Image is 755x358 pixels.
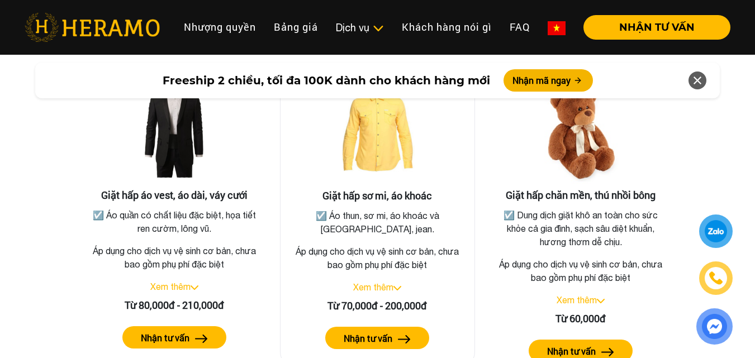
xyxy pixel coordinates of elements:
[150,281,191,292] a: Xem thêm
[393,286,401,290] img: arrow_down.svg
[525,78,637,189] img: Giặt hấp chăn mền, thú nhồi bông
[494,208,667,249] p: ☑️ Dung dịch giặt khô an toàn cho sức khỏe cả gia đình, sạch sâu diệt khuẩn, hương thơm dễ chịu.
[601,348,614,356] img: arrow
[195,335,208,343] img: arrow
[175,15,265,39] a: Nhượng quyền
[118,78,230,189] img: Giặt hấp áo vest, áo dài, váy cưới
[88,208,261,235] p: ☑️ Áo quần có chất liệu đặc biệt, họa tiết ren cườm, lông vũ.
[700,262,732,294] a: phone-icon
[501,15,539,39] a: FAQ
[557,295,597,305] a: Xem thêm
[163,72,490,89] span: Freeship 2 chiều, tối đa 100K dành cho khách hàng mới
[492,311,669,326] div: Từ 60,000đ
[353,282,393,292] a: Xem thêm
[321,78,433,190] img: Giặt hấp sơ mi, áo khoác
[86,298,263,313] div: Từ 80,000đ - 210,000đ
[492,257,669,284] p: Áp dụng cho dịch vụ vệ sinh cơ bản, chưa bao gồm phụ phí đặc biệt
[336,20,384,35] div: Dịch vụ
[708,270,724,286] img: phone-icon
[344,332,392,345] label: Nhận tư vấn
[597,299,605,303] img: arrow_down.svg
[289,298,466,313] div: Từ 70,000đ - 200,000đ
[393,15,501,39] a: Khách hàng nói gì
[141,331,189,345] label: Nhận tư vấn
[25,13,160,42] img: heramo-logo.png
[191,285,198,290] img: arrow_down.svg
[289,190,466,202] h3: Giặt hấp sơ mi, áo khoác
[547,345,596,358] label: Nhận tư vấn
[325,327,429,349] button: Nhận tư vấn
[86,189,263,202] h3: Giặt hấp áo vest, áo dài, váy cưới
[372,23,384,34] img: subToggleIcon
[86,326,263,349] a: Nhận tư vấn arrow
[583,15,730,40] button: NHẬN TƯ VẤN
[122,326,226,349] button: Nhận tư vấn
[86,244,263,271] p: Áp dụng cho dịch vụ vệ sinh cơ bản, chưa bao gồm phụ phí đặc biệt
[492,189,669,202] h3: Giặt hấp chăn mền, thú nhồi bông
[398,335,411,343] img: arrow
[265,15,327,39] a: Bảng giá
[292,209,464,236] p: ☑️ Áo thun, sơ mi, áo khoác và [GEOGRAPHIC_DATA], jean.
[504,69,593,92] button: Nhận mã ngay
[548,21,566,35] img: vn-flag.png
[289,245,466,271] p: Áp dụng cho dịch vụ vệ sinh cơ bản, chưa bao gồm phụ phí đặc biệt
[289,327,466,349] a: Nhận tư vấn arrow
[574,22,730,32] a: NHẬN TƯ VẤN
